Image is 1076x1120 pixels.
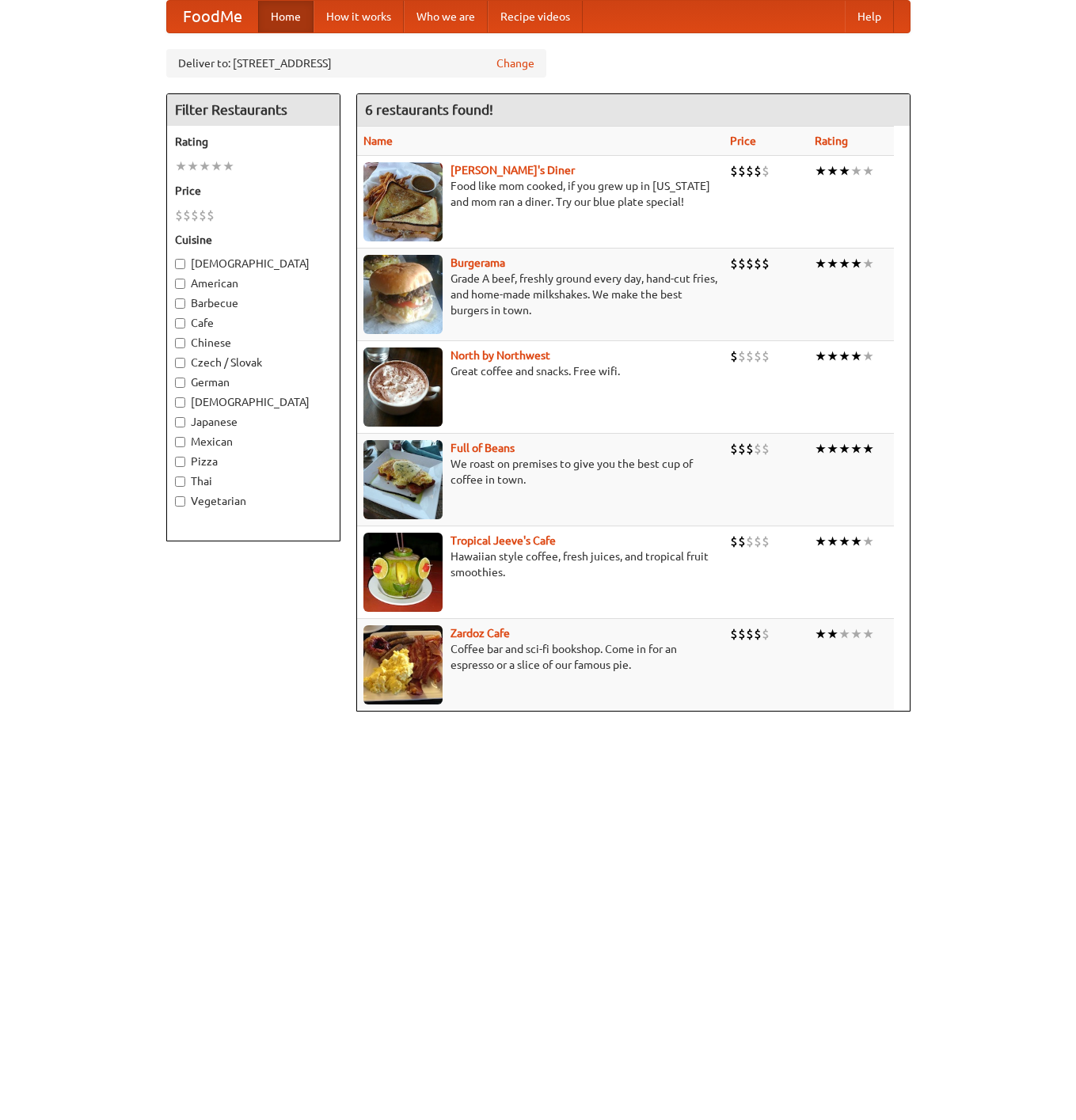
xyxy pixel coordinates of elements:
[738,162,746,180] li: $
[838,440,850,457] li: ★
[175,158,187,175] li: ★
[363,641,717,673] p: Coffee bar and sci-fi bookshop. Come in for an espresso or a slice of our famous pie.
[222,158,234,175] li: ★
[175,298,185,309] input: Barbecue
[762,625,770,643] li: $
[827,347,838,365] li: ★
[754,533,762,550] li: $
[404,1,488,32] a: Who we are
[175,378,185,388] input: German
[451,164,575,177] a: [PERSON_NAME]'s Diner
[862,440,874,457] li: ★
[175,397,185,408] input: [DEMOGRAPHIC_DATA]
[175,183,332,199] h5: Price
[175,279,185,289] input: American
[451,534,556,547] a: Tropical Jeeve's Cafe
[845,1,894,32] a: Help
[258,1,314,32] a: Home
[363,255,443,334] img: burgerama.jpg
[730,625,738,643] li: $
[451,349,550,362] a: North by Northwest
[363,456,717,488] p: We roast on premises to give you the best cup of coffee in town.
[762,347,770,365] li: $
[175,374,332,390] label: German
[738,625,746,643] li: $
[827,162,838,180] li: ★
[827,625,838,643] li: ★
[167,1,258,32] a: FoodMe
[838,625,850,643] li: ★
[746,347,754,365] li: $
[738,255,746,272] li: $
[175,318,185,328] input: Cafe
[175,134,332,150] h5: Rating
[191,207,199,224] li: $
[365,102,493,117] ng-pluralize: 6 restaurants found!
[862,347,874,365] li: ★
[738,533,746,550] li: $
[754,255,762,272] li: $
[815,440,827,457] li: ★
[850,625,862,643] li: ★
[746,625,754,643] li: $
[488,1,583,32] a: Recipe videos
[175,207,183,224] li: $
[827,533,838,550] li: ★
[862,625,874,643] li: ★
[730,255,738,272] li: $
[754,440,762,457] li: $
[862,162,874,180] li: ★
[838,533,850,550] li: ★
[850,255,862,272] li: ★
[815,625,827,643] li: ★
[175,232,332,248] h5: Cuisine
[850,440,862,457] li: ★
[363,271,717,318] p: Grade A beef, freshly ground every day, hand-cut fries, and home-made milkshakes. We make the bes...
[730,135,756,147] a: Price
[363,135,393,147] a: Name
[363,363,717,379] p: Great coffee and snacks. Free wifi.
[199,207,207,224] li: $
[363,440,443,519] img: beans.jpg
[730,347,738,365] li: $
[175,295,332,311] label: Barbecue
[815,533,827,550] li: ★
[754,347,762,365] li: $
[754,625,762,643] li: $
[199,158,211,175] li: ★
[451,627,510,640] b: Zardoz Cafe
[730,440,738,457] li: $
[815,162,827,180] li: ★
[175,259,185,269] input: [DEMOGRAPHIC_DATA]
[827,440,838,457] li: ★
[762,533,770,550] li: $
[207,207,215,224] li: $
[175,275,332,291] label: American
[175,256,332,271] label: [DEMOGRAPHIC_DATA]
[850,533,862,550] li: ★
[451,256,505,269] a: Burgerama
[175,414,332,430] label: Japanese
[183,207,191,224] li: $
[363,549,717,580] p: Hawaiian style coffee, fresh juices, and tropical fruit smoothies.
[762,162,770,180] li: $
[746,162,754,180] li: $
[451,442,515,454] a: Full of Beans
[175,493,332,509] label: Vegetarian
[815,255,827,272] li: ★
[754,162,762,180] li: $
[167,94,340,126] h4: Filter Restaurants
[850,162,862,180] li: ★
[363,347,443,427] img: north.jpg
[166,49,546,78] div: Deliver to: [STREET_ADDRESS]
[175,338,185,348] input: Chinese
[175,315,332,331] label: Cafe
[175,358,185,368] input: Czech / Slovak
[187,158,199,175] li: ★
[496,55,534,71] a: Change
[730,162,738,180] li: $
